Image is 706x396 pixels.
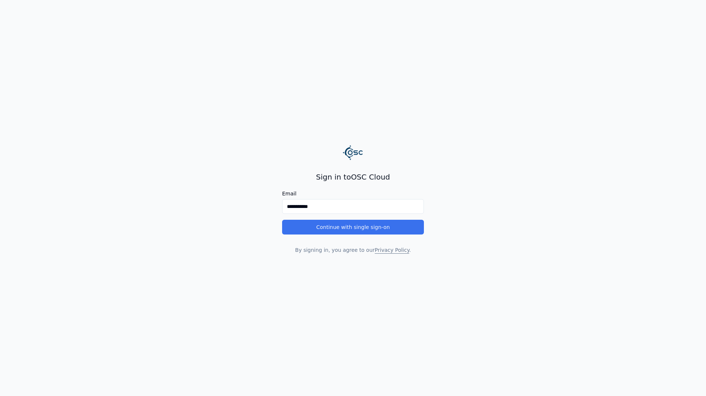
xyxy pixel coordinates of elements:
a: Privacy Policy [375,247,409,253]
p: By signing in, you agree to our . [282,246,424,254]
label: Email [282,191,424,196]
button: Continue with single sign-on [282,220,424,235]
img: Logo [343,142,363,163]
h2: Sign in to OSC Cloud [282,172,424,182]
